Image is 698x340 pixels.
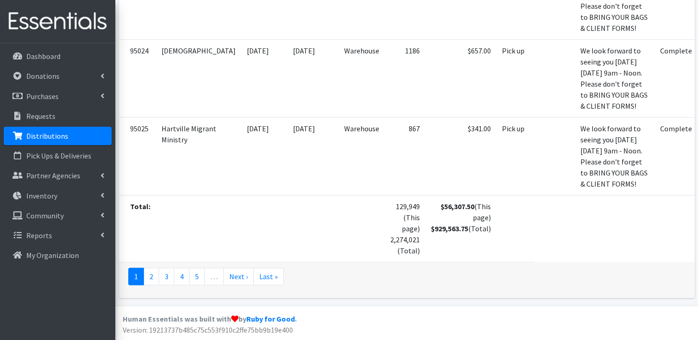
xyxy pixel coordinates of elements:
td: $341.00 [425,117,496,195]
a: Dashboard [4,47,112,65]
td: 867 [385,117,425,195]
a: 4 [174,268,190,285]
td: [DATE] [287,117,339,195]
td: 129,949 (This page) 2,274,021 (Total) [385,195,425,262]
a: 1 [128,268,144,285]
td: 95024 [119,39,156,117]
strong: Human Essentials was built with by . [123,314,297,323]
a: Partner Agencies [4,166,112,185]
td: 1186 [385,39,425,117]
td: [DATE] [287,39,339,117]
a: 3 [159,268,174,285]
a: Community [4,206,112,225]
td: Pick up [496,39,535,117]
p: Dashboard [26,52,60,61]
a: 5 [189,268,205,285]
img: HumanEssentials [4,6,112,37]
a: Reports [4,226,112,245]
td: We look forward to seeing you [DATE][DATE] 9am - Noon. Please don't forget to BRING YOUR BAGS & C... [575,117,655,195]
strong: $929,563.75 [431,224,468,233]
p: Donations [26,71,60,81]
a: Requests [4,107,112,125]
p: Requests [26,111,55,121]
td: [DATE] [241,117,287,195]
a: Distributions [4,127,112,145]
a: Ruby for Good [246,314,295,323]
td: $657.00 [425,39,496,117]
p: Purchases [26,92,59,101]
td: [DEMOGRAPHIC_DATA] [156,39,241,117]
p: Inventory [26,191,57,200]
a: Last » [253,268,284,285]
p: Distributions [26,131,68,141]
p: My Organization [26,251,79,260]
span: Version: 19213737b485c75c553f910c2ffe75bb9b19e400 [123,325,293,334]
a: Pick Ups & Deliveries [4,147,112,165]
a: Next › [223,268,254,285]
td: Hartville Migrant Ministry [156,117,241,195]
td: Warehouse [339,117,385,195]
td: Pick up [496,117,535,195]
strong: Total: [130,202,150,211]
p: Community [26,211,64,220]
td: Complete [655,117,698,195]
td: Complete [655,39,698,117]
p: Reports [26,231,52,240]
a: 2 [143,268,159,285]
td: Warehouse [339,39,385,117]
p: Pick Ups & Deliveries [26,151,91,160]
td: [DATE] [241,39,287,117]
td: 95025 [119,117,156,195]
a: Donations [4,67,112,85]
a: Purchases [4,87,112,106]
td: We look forward to seeing you [DATE][DATE] 9am - Noon. Please don't forget to BRING YOUR BAGS & C... [575,39,655,117]
a: My Organization [4,246,112,264]
a: Inventory [4,187,112,205]
p: Partner Agencies [26,171,80,180]
td: (This page) (Total) [425,195,496,262]
strong: $56,307.50 [441,202,474,211]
